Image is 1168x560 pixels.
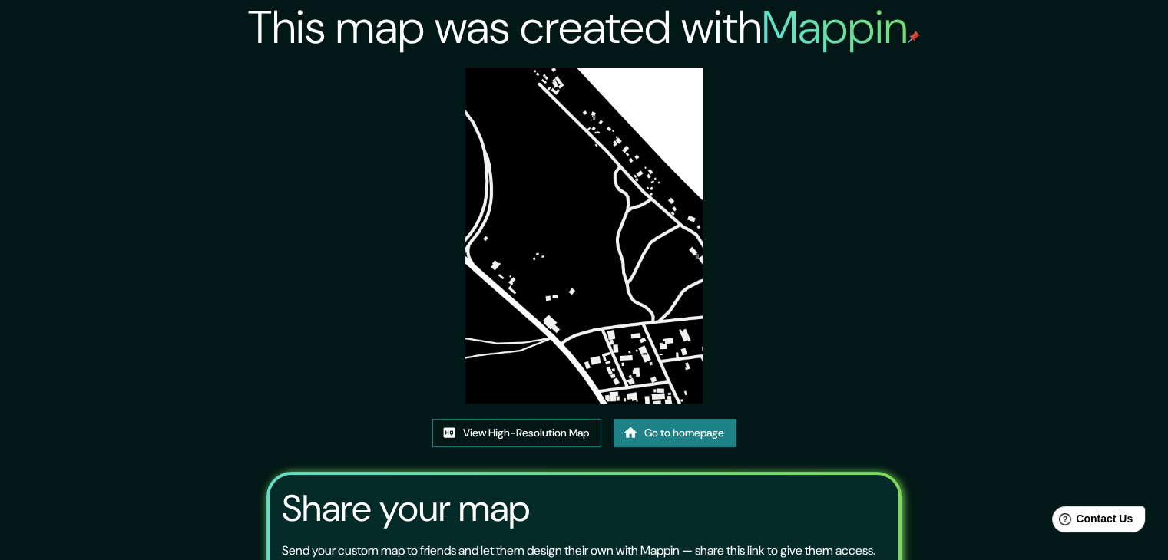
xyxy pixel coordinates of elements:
a: Go to homepage [614,419,736,447]
img: mappin-pin [908,31,920,43]
h3: Share your map [282,487,530,530]
p: Send your custom map to friends and let them design their own with Mappin — share this link to gi... [282,542,875,560]
iframe: Help widget launcher [1031,500,1151,543]
a: View High-Resolution Map [432,419,601,447]
img: created-map [465,68,703,404]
